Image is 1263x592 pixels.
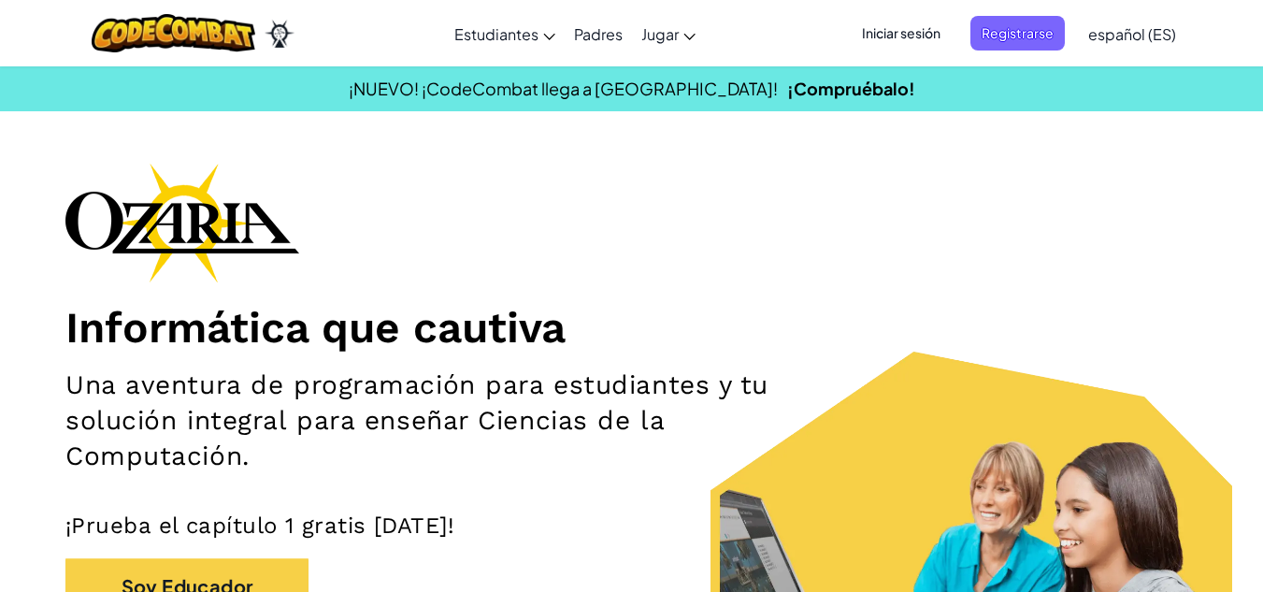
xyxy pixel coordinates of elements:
a: ¡Compruébalo! [787,78,915,99]
h1: Informática que cautiva [65,301,1198,354]
span: ¡NUEVO! ¡CodeCombat llega a [GEOGRAPHIC_DATA]! [349,78,778,99]
span: Jugar [641,24,679,44]
img: Ozaria branding logo [65,163,299,282]
p: ¡Prueba el capítulo 1 gratis [DATE]! [65,512,1198,540]
button: Registrarse [970,16,1065,51]
img: Ozaria [265,20,294,48]
span: español (ES) [1088,24,1176,44]
img: CodeCombat logo [92,14,255,52]
a: Estudiantes [445,8,565,59]
a: Jugar [632,8,705,59]
a: español (ES) [1079,8,1185,59]
h2: Una aventura de programación para estudiantes y tu solución integral para enseñar Ciencias de la ... [65,368,824,474]
button: Iniciar sesión [851,16,952,51]
a: Padres [565,8,632,59]
span: Estudiantes [454,24,538,44]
